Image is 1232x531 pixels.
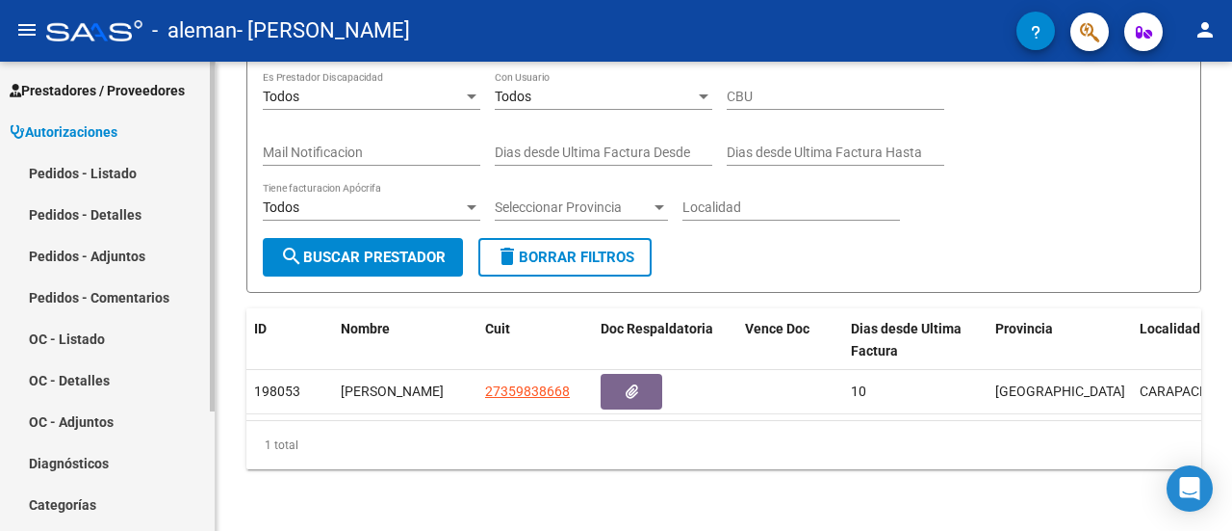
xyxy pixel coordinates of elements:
button: Borrar Filtros [478,238,652,277]
datatable-header-cell: Vence Doc [737,308,843,372]
datatable-header-cell: Provincia [988,308,1132,372]
datatable-header-cell: Cuit [477,308,593,372]
button: Buscar Prestador [263,238,463,277]
span: Localidad [1140,321,1200,336]
span: 27359838668 [485,384,570,399]
span: - [PERSON_NAME] [237,10,410,52]
span: CARAPACHAY [1140,384,1224,399]
span: Cuit [485,321,510,336]
span: [GEOGRAPHIC_DATA] [995,384,1125,399]
span: Borrar Filtros [496,249,634,266]
span: 10 [851,384,866,399]
mat-icon: search [280,245,303,268]
datatable-header-cell: ID [246,308,333,372]
span: Autorizaciones [10,121,117,143]
span: Prestadores / Proveedores [10,80,185,101]
span: - aleman [152,10,237,52]
div: [PERSON_NAME] [341,381,470,403]
mat-icon: menu [15,18,38,41]
datatable-header-cell: Dias desde Ultima Factura [843,308,988,372]
div: Open Intercom Messenger [1167,465,1213,512]
div: 1 total [246,421,1201,469]
span: Todos [495,89,531,104]
span: Vence Doc [745,321,809,336]
datatable-header-cell: Nombre [333,308,477,372]
span: 198053 [254,384,300,399]
span: Nombre [341,321,390,336]
span: Todos [263,89,299,104]
span: ID [254,321,267,336]
mat-icon: person [1193,18,1217,41]
datatable-header-cell: Doc Respaldatoria [593,308,737,372]
span: Dias desde Ultima Factura [851,321,962,358]
span: Buscar Prestador [280,249,446,266]
span: Provincia [995,321,1053,336]
span: Todos [263,199,299,215]
mat-icon: delete [496,245,519,268]
span: Seleccionar Provincia [495,199,651,216]
span: Doc Respaldatoria [601,321,713,336]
